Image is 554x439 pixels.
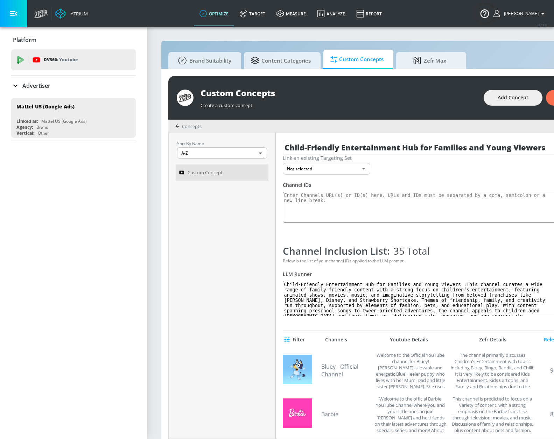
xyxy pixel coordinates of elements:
p: Youtube [59,56,78,63]
div: Zefr Details [451,337,535,343]
div: This channel is predicted to focus on a variety of content, with a strong emphasis on the Barbie ... [451,396,535,432]
img: UCadtap8RYMNy8w4K9lXhzpQ [283,398,312,428]
div: Mattel US (Google Ads)Linked as:Mattel US (Google Ads)Agency:BrandVertical:Other [11,98,136,138]
div: Brand [36,124,48,130]
img: UCVzLLZkDuFGAE2BGdBuBNBg [283,355,312,384]
div: Welcome to the Official YouTube channel for Bluey! Bluey is lovable and energetic Blue Heeler pup... [374,352,447,389]
div: Agency: [16,124,33,130]
p: Sort By Name [177,140,267,147]
div: Create a custom concept [201,99,477,108]
div: Linked as: [16,118,38,124]
div: Mattel US (Google Ads) [16,103,75,110]
p: Advertiser [22,82,50,90]
div: Platform [11,30,136,50]
span: Zefr Max [403,52,456,69]
button: Open Resource Center [475,3,495,23]
a: Target [234,1,271,26]
div: Custom Concepts [201,87,477,99]
div: Not selected [283,163,370,175]
span: Concepts [182,123,202,129]
div: Vertical: [16,130,34,136]
a: measure [271,1,311,26]
span: Add Concept [498,93,528,102]
div: Advertiser [11,76,136,95]
div: Other [38,130,49,136]
p: DV360: [44,56,78,64]
div: Mattel US (Google Ads) [41,118,87,124]
button: [PERSON_NAME] [493,9,547,18]
a: Atrium [55,8,88,19]
span: Brand Suitability [175,52,231,69]
a: Analyze [311,1,351,26]
span: Custom Concept [188,168,223,177]
a: optimize [194,1,234,26]
div: Atrium [68,10,88,17]
a: Barbie [321,410,370,418]
a: Report [351,1,387,26]
a: Custom Concept [176,164,268,180]
a: Bluey - Official Channel [321,363,370,378]
button: Add Concept [484,90,542,106]
div: Concepts [175,123,202,129]
div: The channel primarily discusses Children's Entertainment with topics including Bluey, Bingo, Band... [451,352,535,389]
div: Youtube Details [370,337,447,343]
span: login as: justin.nim@zefr.com [501,11,539,16]
span: 35 Total [390,244,430,257]
div: Channels [325,337,347,343]
div: A-Z [177,147,267,159]
span: Content Categories [251,52,311,69]
p: Platform [13,36,36,44]
div: DV360: Youtube [11,49,136,70]
span: v 4.19.0 [537,23,547,27]
span: Custom Concepts [330,51,384,68]
button: Filter [283,333,308,346]
span: Filter [286,335,305,344]
div: Welcome to the official Barbie YouTube Channel where you and your little one can join Barbie and ... [374,396,447,432]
